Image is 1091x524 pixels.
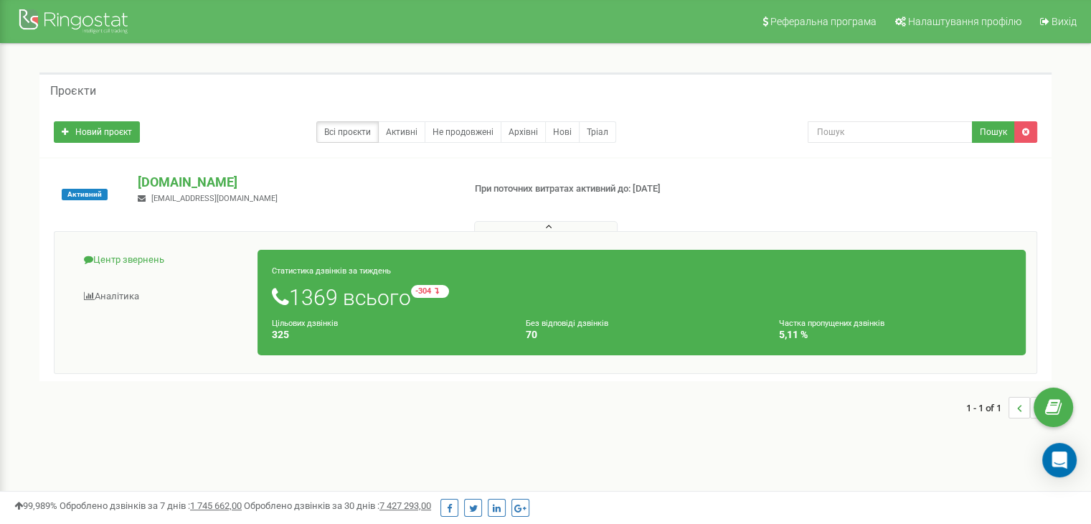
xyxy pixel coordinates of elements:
[244,500,431,511] span: Оброблено дзвінків за 30 днів :
[272,329,504,340] h4: 325
[14,500,57,511] span: 99,989%
[54,121,140,143] a: Новий проєкт
[272,285,1011,309] h1: 1369 всього
[316,121,379,143] a: Всі проєкти
[545,121,580,143] a: Нові
[272,266,391,276] small: Статистика дзвінків за тиждень
[579,121,616,143] a: Тріал
[1042,443,1077,477] div: Open Intercom Messenger
[1052,16,1077,27] span: Вихід
[475,182,704,196] p: При поточних витратах активний до: [DATE]
[65,243,258,278] a: Центр звернень
[50,85,96,98] h5: Проєкти
[190,500,242,511] u: 1 745 662,00
[138,173,451,192] p: [DOMAIN_NAME]
[379,500,431,511] u: 7 427 293,00
[966,383,1052,433] nav: ...
[425,121,501,143] a: Не продовжені
[966,397,1009,418] span: 1 - 1 of 1
[526,329,758,340] h4: 70
[62,189,108,200] span: Активний
[808,121,973,143] input: Пошук
[151,194,278,203] span: [EMAIL_ADDRESS][DOMAIN_NAME]
[60,500,242,511] span: Оброблено дзвінків за 7 днів :
[770,16,877,27] span: Реферальна програма
[501,121,546,143] a: Архівні
[526,319,608,328] small: Без відповіді дзвінків
[378,121,425,143] a: Активні
[779,319,884,328] small: Частка пропущених дзвінків
[411,285,449,298] small: -304
[972,121,1015,143] button: Пошук
[908,16,1021,27] span: Налаштування профілю
[272,319,338,328] small: Цільових дзвінків
[779,329,1011,340] h4: 5,11 %
[65,279,258,314] a: Аналiтика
